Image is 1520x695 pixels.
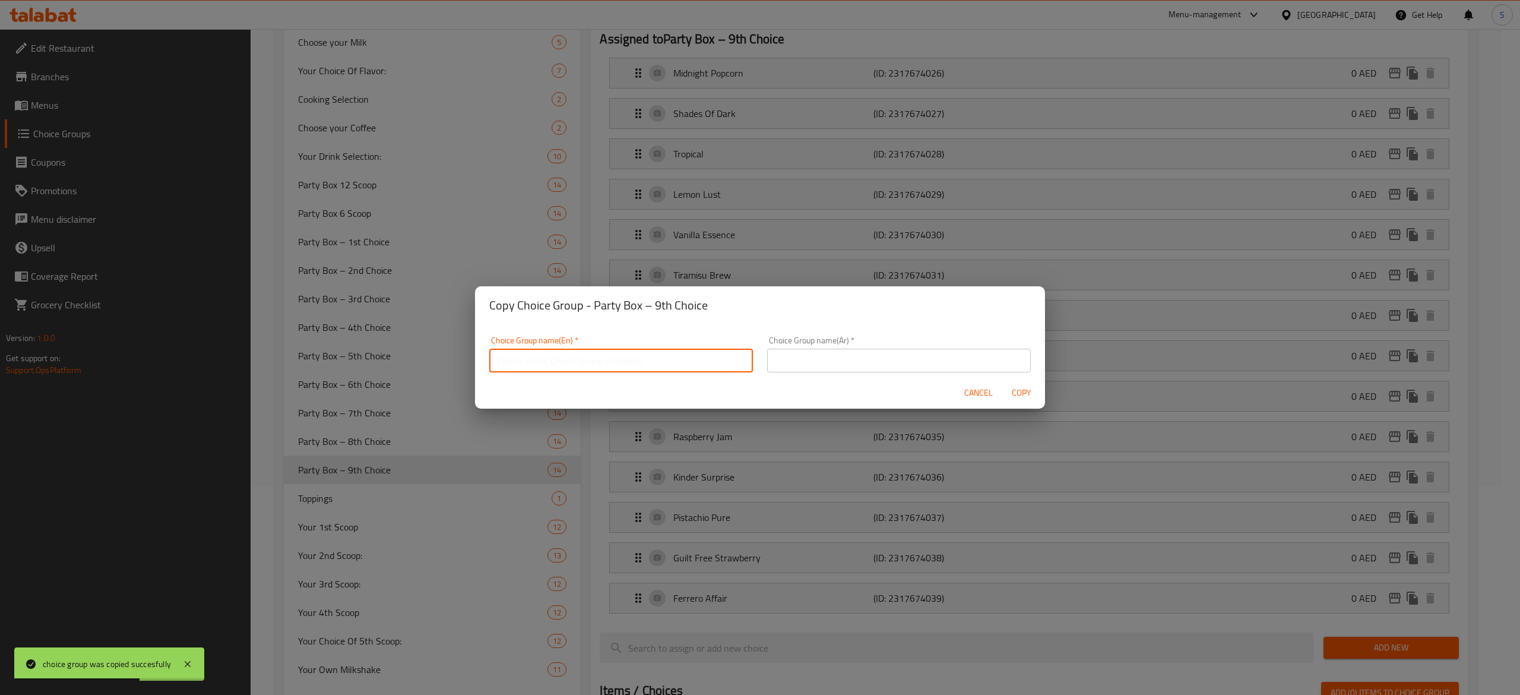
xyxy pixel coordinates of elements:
[964,386,993,400] span: Cancel
[1007,386,1035,400] span: Copy
[43,658,171,671] div: choice group was copied succesfully
[489,349,753,372] input: Please enter Choice Group name(en)
[489,296,1031,315] h2: Copy Choice Group - Party Box – 9th Choice
[959,382,997,404] button: Cancel
[767,349,1031,372] input: Please enter Choice Group name(ar)
[1002,382,1040,404] button: Copy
